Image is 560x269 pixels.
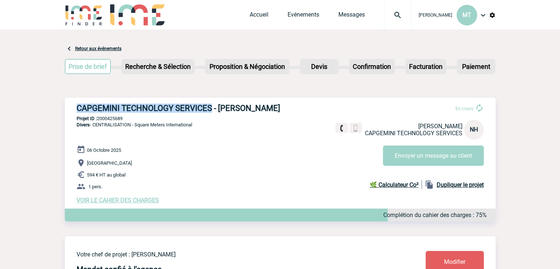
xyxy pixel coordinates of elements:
span: [PERSON_NAME] [418,123,462,130]
img: file_copy-black-24dp.png [425,180,434,189]
a: Messages [338,11,365,21]
p: Devis [301,60,338,73]
a: 🌿 Calculateur Co² [370,180,422,189]
img: portable.png [352,125,359,132]
p: Recherche & Sélection [122,60,194,73]
h3: CAPGEMINI TECHNOLOGY SERVICES - [PERSON_NAME] [77,104,297,113]
p: Prise de brief [66,60,110,73]
b: 🌿 Calculateur Co² [370,181,419,188]
a: VOIR LE CAHIER DES CHARGES [77,197,159,204]
img: fixe.png [338,125,345,132]
span: MT [462,11,471,18]
a: Evénements [288,11,319,21]
a: Retour aux événements [75,46,121,51]
span: - CENTRALISATION - Square Meters International [77,122,192,127]
span: CAPGEMINI TECHNOLOGY SERVICES [365,130,462,137]
span: 1 pers. [88,184,102,189]
button: Envoyer un message au client [383,146,484,166]
b: Projet ID : [77,116,97,121]
span: 594 € HT au global [87,172,126,178]
span: Modifier [444,258,465,265]
img: IME-Finder [65,4,103,25]
b: Dupliquer le projet [437,181,484,188]
p: 2000425689 [65,116,496,121]
span: [PERSON_NAME] [419,13,452,18]
span: 06 Octobre 2025 [87,147,121,153]
a: Accueil [250,11,268,21]
p: Paiement [458,60,494,73]
span: Divers [77,122,90,127]
p: Proposition & Négociation [206,60,289,73]
span: En cours [455,106,473,111]
p: Votre chef de projet : [PERSON_NAME] [77,251,382,258]
p: Confirmation [350,60,394,73]
p: Facturation [406,60,445,73]
span: [GEOGRAPHIC_DATA] [87,160,132,166]
span: NH [470,126,478,133]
